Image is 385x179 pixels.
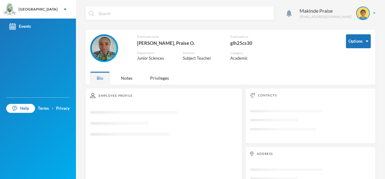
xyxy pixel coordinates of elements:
div: Privileges [144,71,175,85]
svg: Loading interface... [250,107,371,137]
svg: Loading interface... [90,107,237,144]
div: Employee Profile [90,93,237,98]
div: Subject Teacher [183,55,221,62]
div: Notes [114,71,139,85]
img: search [89,11,94,16]
a: Help [6,104,35,113]
div: [GEOGRAPHIC_DATA] [19,6,58,12]
div: Events [9,23,31,30]
div: [PERSON_NAME], Praise O. [137,39,221,47]
div: Bio [90,71,110,85]
div: Position [183,51,221,55]
button: Options [346,34,371,48]
input: Search [98,6,271,20]
div: Category [230,51,257,55]
div: Address [250,151,371,156]
img: STUDENT [357,7,369,19]
img: EMPLOYEE [92,36,117,61]
div: glh25cs30 [230,39,276,47]
div: · [52,105,53,112]
div: [EMAIL_ADDRESS][DOMAIN_NAME] [299,15,352,19]
a: Terms [38,105,49,112]
div: Academic [230,55,257,62]
div: Department [137,51,174,55]
div: Employee name [137,34,221,39]
div: Junior Sciences [137,55,174,62]
img: logo [3,3,16,16]
a: Privacy [56,105,70,112]
div: Contacts [250,93,371,98]
div: Employee no. [230,34,276,39]
div: Makinde Praise [299,7,352,15]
